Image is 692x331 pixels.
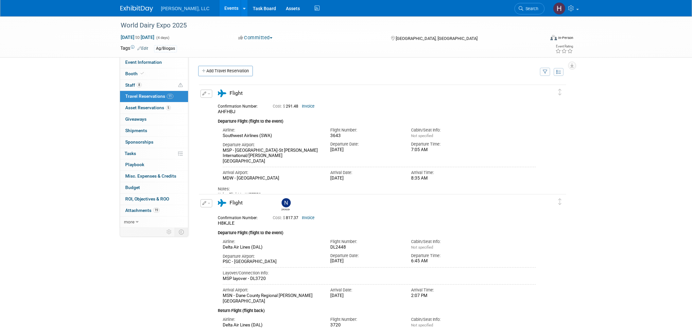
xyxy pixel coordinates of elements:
div: World Dairy Expo 2025 [118,20,535,31]
a: Edit [137,46,148,51]
i: Click and drag to move item [558,89,562,96]
span: 8 [137,82,142,87]
div: 6:45 AM [411,258,482,264]
a: Invoice [302,104,315,109]
span: [GEOGRAPHIC_DATA], [GEOGRAPHIC_DATA] [396,36,477,41]
a: Tasks [120,148,188,159]
span: [PERSON_NAME], LLC [161,6,210,11]
span: 5 [166,105,171,110]
div: Layover/Connection Info: [223,270,536,276]
div: Delta Air Lines (DAL) [223,245,320,250]
div: 8:35 AM [411,176,482,181]
span: H8KJLE [218,220,234,226]
div: 3643 [330,133,401,139]
div: Arrival Time: [411,287,482,293]
td: Toggle Event Tabs [175,228,188,236]
div: Event Format [506,34,573,44]
a: Invoice [302,216,315,220]
div: Southwest Airlines (SWA) [223,133,320,139]
div: [DATE] [330,293,401,299]
div: Cabin/Seat Info: [411,317,482,322]
span: AHFHBJ [218,109,235,114]
a: Budget [120,182,188,193]
a: Shipments [120,125,188,136]
div: Flight Number: [330,317,401,322]
div: Arrival Date: [330,170,401,176]
div: Airline: [223,317,320,322]
a: Attachments19 [120,205,188,216]
a: Asset Reservations5 [120,102,188,113]
span: Potential Scheduling Conflict -- at least one attendee is tagged in another overlapping event. [178,82,183,88]
div: Nate Closner [282,207,290,211]
a: Add Travel Reservation [198,66,253,76]
div: Cabin/Seat Info: [411,127,482,133]
div: Nate Closner [280,198,291,211]
img: Hannah Mulholland [553,2,565,15]
div: 2:07 PM [411,293,482,299]
div: [DATE] [330,147,401,153]
span: Travel Reservations [125,94,173,99]
i: Flight [218,90,226,97]
div: Kaley Flight to WEFTEC [218,192,536,197]
span: Not specified [411,323,433,327]
div: Delta Air Lines (DAL) [223,322,320,328]
div: Arrival Date: [330,287,401,293]
a: Sponsorships [120,137,188,148]
a: Booth [120,68,188,79]
span: Shipments [125,128,147,133]
div: 3720 [330,322,401,328]
a: Playbook [120,159,188,170]
span: ROI, Objectives & ROO [125,196,169,201]
img: ExhibitDay [120,6,153,12]
div: DL2448 [330,245,401,250]
div: [DATE] [330,258,401,264]
div: Departure Date: [330,141,401,147]
div: Departure Airport: [223,142,320,148]
span: Playbook [125,162,144,167]
div: Arrival Airport: [223,287,320,293]
span: Staff [125,82,142,88]
span: Not specified [411,133,433,138]
div: MSN - Dane County Regional [PERSON_NAME][GEOGRAPHIC_DATA] [223,293,320,304]
span: Not specified [411,245,433,250]
div: 7:05 AM [411,147,482,153]
div: MSP layover - DL3720 [223,276,536,282]
span: Event Information [125,60,162,65]
div: Confirmation Number: [218,214,263,220]
span: Tasks [125,151,136,156]
div: Departure Date: [330,253,401,259]
a: more [120,217,188,228]
span: Cost: $ [273,216,286,220]
div: MSP - [GEOGRAPHIC_DATA]-St [PERSON_NAME] International/[PERSON_NAME][GEOGRAPHIC_DATA] [223,148,320,164]
span: Sponsorships [125,139,153,145]
span: [DATE] [DATE] [120,34,155,40]
div: Departure Time: [411,253,482,259]
img: Format-Inperson.png [550,35,557,40]
div: Return Flight (flight back) [218,304,536,314]
i: Click and drag to move item [558,199,562,205]
span: 817.37 [273,216,301,220]
span: Search [523,6,538,11]
a: Travel Reservations11 [120,91,188,102]
div: In-Person [558,35,573,40]
i: Filter by Traveler [543,70,547,74]
span: Flight [230,200,243,206]
div: Airline: [223,127,320,133]
span: Cost: $ [273,104,286,109]
span: to [134,35,141,40]
td: Personalize Event Tab Strip [164,228,175,236]
div: Cabin/Seat Info: [411,239,482,245]
a: ROI, Objectives & ROO [120,194,188,205]
div: Ag/Biogas [154,45,177,52]
i: Flight [218,199,226,207]
div: Flight Number: [330,127,401,133]
span: 291.48 [273,104,301,109]
button: Committed [236,34,275,41]
div: Event Rating [555,45,573,48]
i: Booth reservation complete [141,72,144,75]
div: Departure Flight (flight to the event) [218,226,536,236]
span: Asset Reservations [125,105,171,110]
div: Departure Flight (flight to the event) [218,115,536,125]
a: Misc. Expenses & Credits [120,171,188,182]
span: more [124,219,134,224]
